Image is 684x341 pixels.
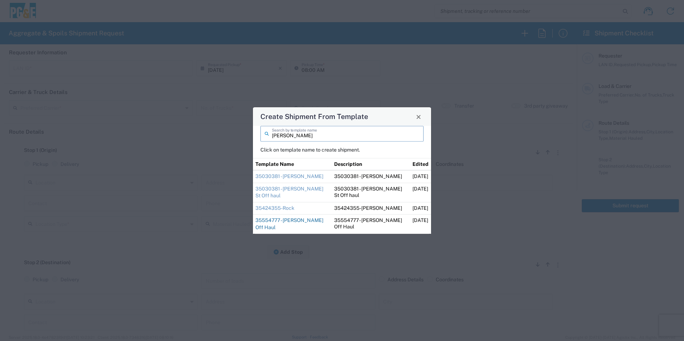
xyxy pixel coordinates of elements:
[410,170,431,183] td: [DATE]
[410,214,431,234] td: [DATE]
[414,112,424,122] button: Close
[255,186,323,199] a: 35030381 - [PERSON_NAME] St Off haul
[332,170,410,183] td: 35030381 - [PERSON_NAME]
[410,202,431,215] td: [DATE]
[260,112,368,122] h4: Create Shipment From Template
[332,183,410,202] td: 35030381 - [PERSON_NAME] St Off haul
[332,214,410,234] td: 35554777 - [PERSON_NAME] Off Haul
[253,158,332,170] th: Template Name
[332,202,410,215] td: 35424355-[PERSON_NAME]
[253,158,431,234] table: Shipment templates
[255,205,294,211] a: 35424355-Rock
[410,183,431,202] td: [DATE]
[255,218,323,231] a: 35554777 - [PERSON_NAME] Off Haul
[332,158,410,170] th: Description
[410,158,431,170] th: Edited
[260,147,424,153] p: Click on template name to create shipment.
[255,173,323,179] a: 35030381 - [PERSON_NAME]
